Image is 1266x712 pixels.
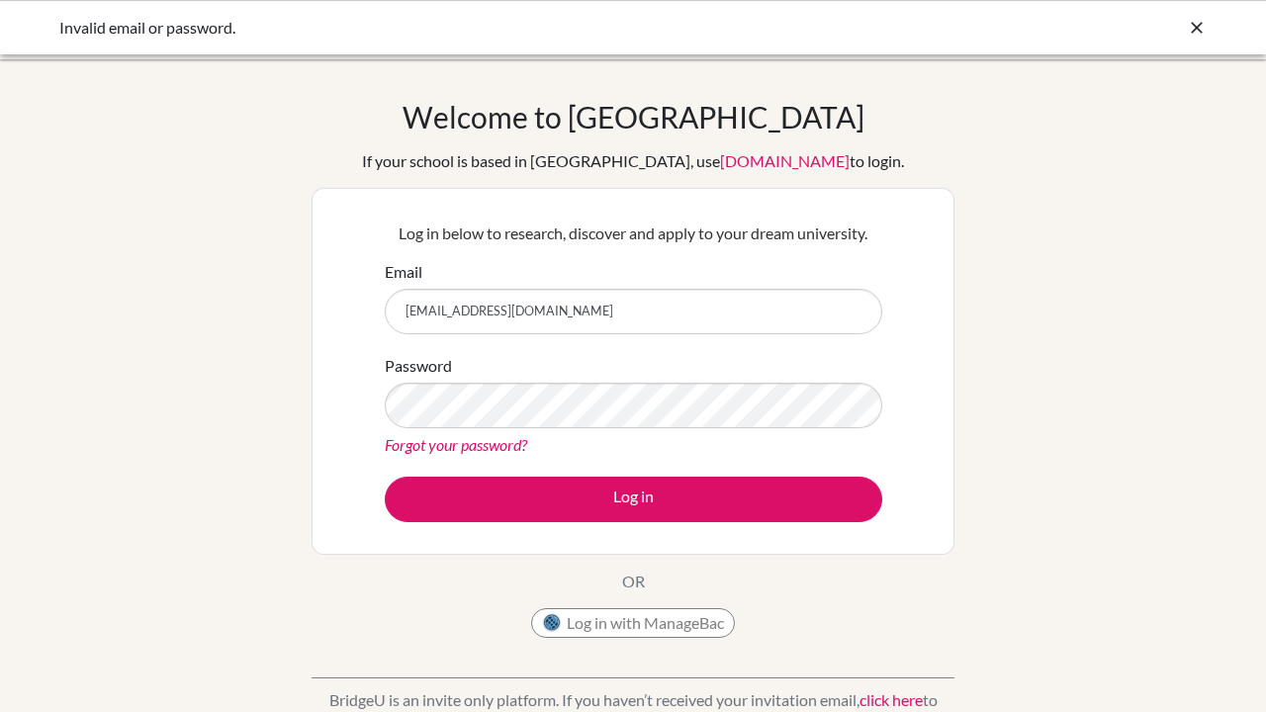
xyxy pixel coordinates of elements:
label: Password [385,354,452,378]
a: [DOMAIN_NAME] [720,151,850,170]
a: click here [859,690,923,709]
div: If your school is based in [GEOGRAPHIC_DATA], use to login. [362,149,904,173]
h1: Welcome to [GEOGRAPHIC_DATA] [403,99,864,134]
p: OR [622,570,645,593]
label: Email [385,260,422,284]
button: Log in with ManageBac [531,608,735,638]
div: Invalid email or password. [59,16,910,40]
a: Forgot your password? [385,435,527,454]
p: Log in below to research, discover and apply to your dream university. [385,222,882,245]
button: Log in [385,477,882,522]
